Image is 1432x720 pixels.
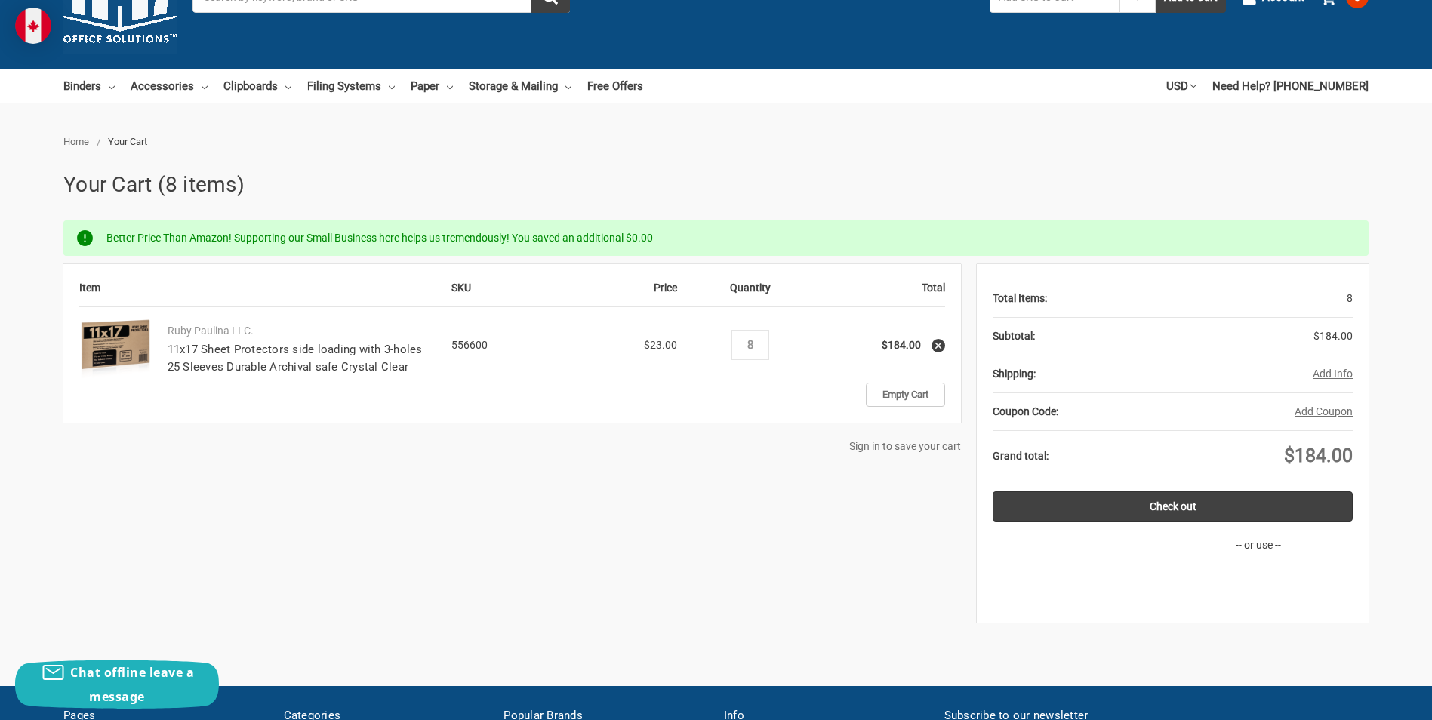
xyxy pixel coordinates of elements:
span: 556600 [451,339,488,351]
p: -- or use -- [1164,537,1353,553]
strong: Total Items: [993,292,1047,304]
span: $184.00 [1313,330,1353,342]
a: Paper [411,69,453,103]
strong: Coupon Code: [993,405,1058,417]
span: $184.00 [1284,445,1353,466]
th: Item [79,280,451,307]
th: Total [815,280,945,307]
a: USD [1166,69,1196,103]
strong: Shipping: [993,368,1036,380]
span: Chat offline leave a message [70,664,194,705]
h1: Your Cart (8 items) [63,169,1369,201]
strong: $184.00 [882,339,921,351]
p: Ruby Paulina LLC. [168,323,436,339]
span: Better Price Than Amazon! Supporting our Small Business here helps us tremendously! You saved an ... [106,232,653,244]
strong: Subtotal: [993,330,1035,342]
th: Price [556,280,685,307]
strong: Grand total: [993,450,1049,462]
a: 11x17 Sheet Protectors side loading with 3-holes 25 Sleeves Durable Archival safe Crystal Clear [168,343,423,374]
button: Add Coupon [1295,404,1353,420]
a: Filing Systems [307,69,395,103]
img: duty and tax information for Canada [15,8,51,44]
iframe: PayPal-paypal [1202,569,1315,599]
a: Check out [993,491,1353,522]
iframe: Google Customer Reviews [1307,679,1432,720]
a: Storage & Mailing [469,69,571,103]
button: Add Info [1313,366,1353,382]
a: Sign in to save your cart [849,440,961,452]
a: Binders [63,69,115,103]
div: 8 [1047,280,1353,317]
span: $23.00 [644,339,677,351]
a: Home [63,136,89,147]
th: SKU [451,280,556,307]
a: Clipboards [223,69,291,103]
img: 11x17 Sheet Protectors side loading with 3-holes 25 Sleeves Durable Archival safe Crystal Clear [79,309,152,381]
a: Accessories [131,69,208,103]
a: Empty Cart [866,383,945,407]
a: Need Help? [PHONE_NUMBER] [1212,69,1369,103]
button: Chat offline leave a message [15,660,219,709]
th: Quantity [685,280,815,307]
span: Your Cart [108,136,147,147]
a: Free Offers [587,69,643,103]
